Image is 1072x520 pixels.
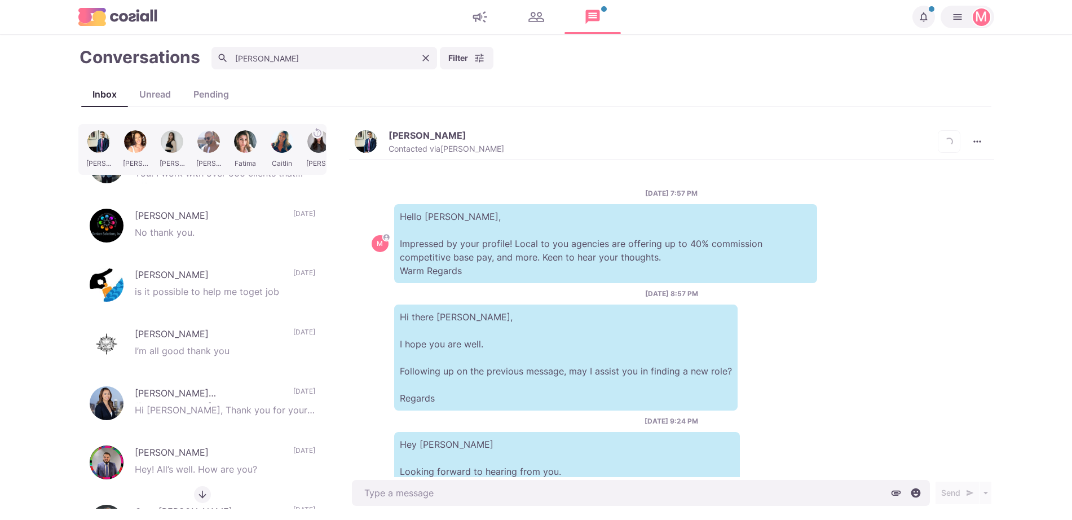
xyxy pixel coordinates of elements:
[135,446,282,462] p: [PERSON_NAME]
[936,482,980,504] button: Send
[128,87,182,101] div: Unread
[888,484,905,501] button: Attach files
[135,386,282,403] p: [PERSON_NAME] ([PERSON_NAME]
[90,268,123,302] img: Mary Jayaraj
[645,416,698,426] p: [DATE] 9:24 PM
[211,47,437,69] input: Search conversations
[90,327,123,361] img: Jay Smith
[182,87,240,101] div: Pending
[81,87,128,101] div: Inbox
[293,209,315,226] p: [DATE]
[645,188,698,199] p: [DATE] 7:57 PM
[135,209,282,226] p: [PERSON_NAME]
[135,327,282,344] p: [PERSON_NAME]
[389,144,504,154] p: Contacted via [PERSON_NAME]
[293,268,315,285] p: [DATE]
[135,462,315,479] p: Hey! All’s well. How are you?
[355,130,504,154] button: Jay Pathak[PERSON_NAME]Contacted via[PERSON_NAME]
[293,386,315,403] p: [DATE]
[440,47,493,69] button: Filter
[90,209,123,243] img: Sanjay Medida
[80,47,200,67] h1: Conversations
[907,484,924,501] button: Select emoji
[135,166,315,183] p: You: I work with over 500 clients that offer remote, hybrid, and non-remote positions, high salar...
[135,226,315,243] p: No thank you.
[389,130,466,141] p: [PERSON_NAME]
[135,268,282,285] p: [PERSON_NAME]
[912,6,935,28] button: Notifications
[90,446,123,479] img: Vijay Wadwani
[78,8,157,25] img: logo
[293,327,315,344] p: [DATE]
[355,130,377,153] img: Jay Pathak
[966,130,989,153] button: More menu
[135,344,315,361] p: I’m all good thank you
[194,486,211,503] button: Return to active conversation
[377,240,383,247] div: Martin
[90,386,123,420] img: Wionna (ウィオナ) Wijaya
[394,204,817,283] p: Hello [PERSON_NAME], Impressed by your profile! Local to you agencies are offering up to 40% comm...
[394,305,738,411] p: Hi there [PERSON_NAME], I hope you are well. Following up on the previous message, may I assist y...
[293,446,315,462] p: [DATE]
[938,130,960,153] button: Add add contacts
[975,10,987,24] div: Martin
[941,6,994,28] button: Martin
[135,285,315,302] p: is it possible to help me toget job
[135,403,315,420] p: Hi [PERSON_NAME], Thank you for your messages. Currently I'm not really looking for something new...
[383,234,389,240] svg: avatar
[645,289,698,299] p: [DATE] 8:57 PM
[417,50,434,67] button: Clear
